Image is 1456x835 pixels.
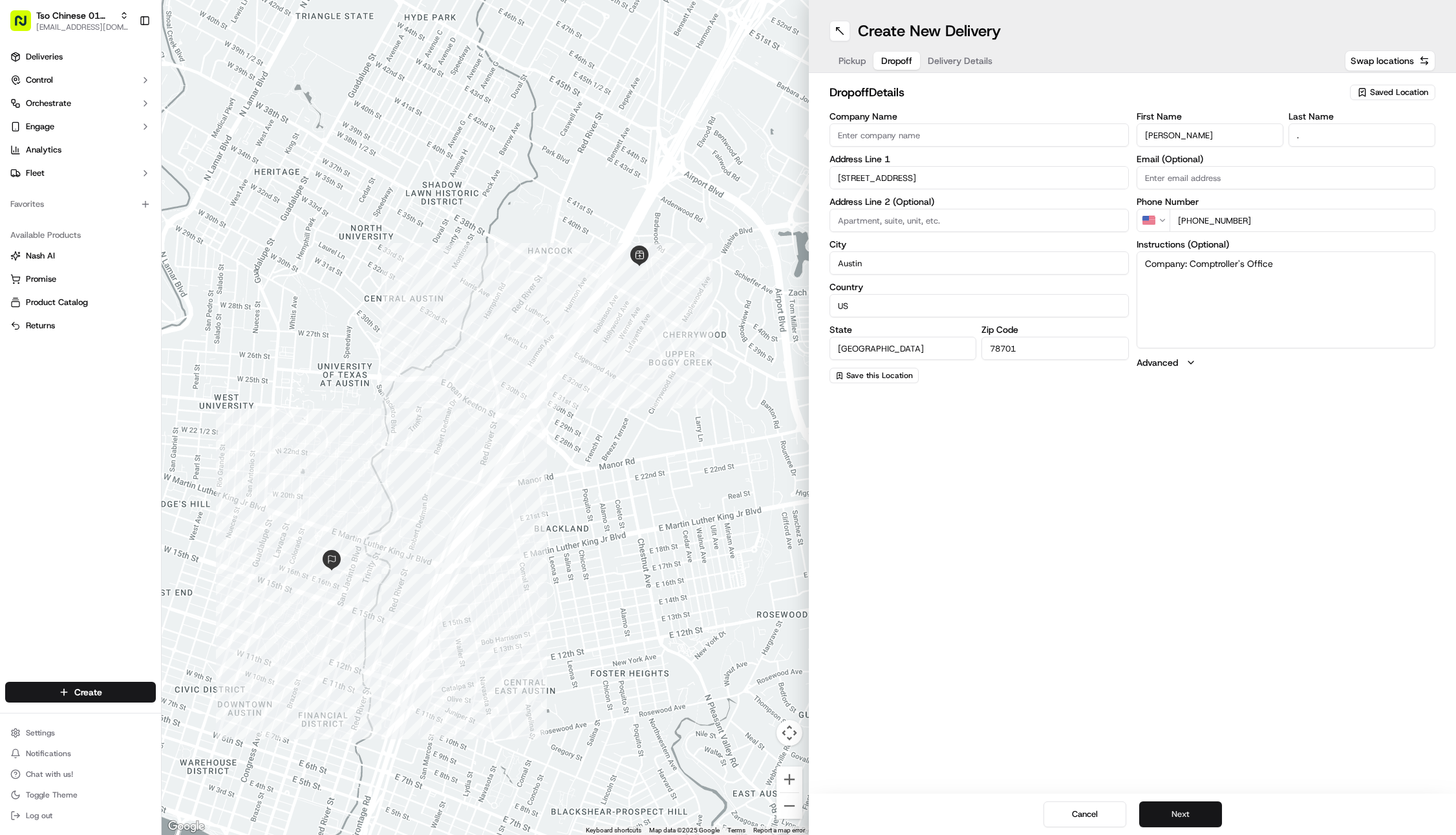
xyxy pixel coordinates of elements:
button: Save this Location [830,368,919,383]
button: Log out [5,807,156,825]
a: Report a map error [753,827,805,834]
input: Enter phone number [1170,209,1436,232]
a: 📗Knowledge Base [8,183,104,206]
span: Nash AI [26,250,55,262]
button: Notifications [5,745,156,763]
label: First Name [1137,112,1283,121]
span: Knowledge Base [26,188,99,201]
span: Pickup [839,54,866,67]
label: Address Line 2 (Optional) [830,197,1129,206]
input: Enter email address [1137,166,1436,189]
button: Fleet [5,163,156,184]
label: Company Name [830,112,1129,121]
input: Enter zip code [981,337,1128,360]
div: We're available if you need us! [44,137,164,147]
div: 📗 [13,189,23,200]
span: Delivery Details [928,54,992,67]
div: 💻 [109,189,120,200]
span: Notifications [26,748,71,759]
button: Chat with us! [5,765,156,783]
button: Tso Chinese 01 Cherrywood[EMAIL_ADDRESS][DOMAIN_NAME] [5,5,134,36]
a: Nash AI [10,250,151,262]
button: Nash AI [5,246,156,266]
div: Start new chat [44,124,212,137]
button: Zoom out [776,793,802,819]
span: Map data ©2025 Google [649,827,720,834]
button: Settings [5,724,156,742]
input: Enter last name [1289,123,1435,147]
button: Saved Location [1350,83,1435,101]
button: Start new chat [220,128,235,143]
button: Returns [5,315,156,336]
p: Welcome 👋 [13,52,235,73]
input: Enter company name [830,123,1129,147]
span: Pylon [129,220,156,229]
span: Saved Location [1370,87,1428,98]
input: Apartment, suite, unit, etc. [830,209,1129,232]
span: Fleet [26,167,45,179]
span: Orchestrate [26,98,71,109]
span: Analytics [26,144,61,156]
a: 💻API Documentation [104,183,213,206]
input: Enter country [830,294,1129,317]
label: Zip Code [981,325,1128,334]
button: Promise [5,269,156,290]
a: Promise [10,273,151,285]
input: Enter city [830,251,1129,275]
input: Enter address [830,166,1129,189]
button: Map camera controls [776,720,802,746]
a: Powered byPylon [91,219,156,229]
span: Save this Location [846,370,913,381]
button: Tso Chinese 01 Cherrywood [36,9,114,22]
label: Phone Number [1137,197,1436,206]
span: Engage [26,121,54,132]
button: Control [5,70,156,90]
button: Product Catalog [5,292,156,313]
button: Create [5,682,156,703]
button: Keyboard shortcuts [586,826,641,835]
span: Control [26,74,53,86]
h1: Create New Delivery [858,21,1001,41]
button: Toggle Theme [5,786,156,804]
a: Terms (opens in new tab) [727,827,745,834]
button: Zoom in [776,766,802,792]
label: Address Line 1 [830,154,1129,164]
a: Returns [10,320,151,332]
a: Open this area in Google Maps (opens a new window) [165,818,208,835]
span: Deliveries [26,51,63,63]
button: [EMAIL_ADDRESS][DOMAIN_NAME] [36,22,129,32]
img: 1736555255976-a54dd68f-1ca7-489b-9aae-adbdc363a1c4 [13,124,36,147]
button: Cancel [1044,801,1126,827]
label: Last Name [1289,112,1435,121]
span: Returns [26,320,55,332]
span: Dropoff [881,54,912,67]
span: Settings [26,728,55,738]
button: Advanced [1137,356,1436,369]
label: City [830,240,1129,249]
button: Engage [5,116,156,137]
img: Nash [13,14,39,39]
label: Country [830,282,1129,291]
button: Orchestrate [5,93,156,114]
label: Instructions (Optional) [1137,240,1436,249]
span: Toggle Theme [26,790,78,800]
a: Deliveries [5,47,156,67]
span: Promise [26,273,56,285]
label: State [830,325,976,334]
img: Google [165,818,208,835]
button: Swap locations [1345,50,1435,71]
div: Favorites [5,194,156,215]
label: Email (Optional) [1137,154,1436,164]
label: Advanced [1137,356,1178,369]
input: Got a question? Start typing here... [34,84,233,98]
span: API Documentation [122,188,208,201]
span: Swap locations [1351,54,1414,67]
textarea: Company: Comptroller's Office [1137,251,1436,348]
h2: dropoff Details [830,83,1342,101]
span: Chat with us! [26,769,73,779]
span: Log out [26,810,52,821]
input: Enter first name [1137,123,1283,147]
div: Available Products [5,225,156,246]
